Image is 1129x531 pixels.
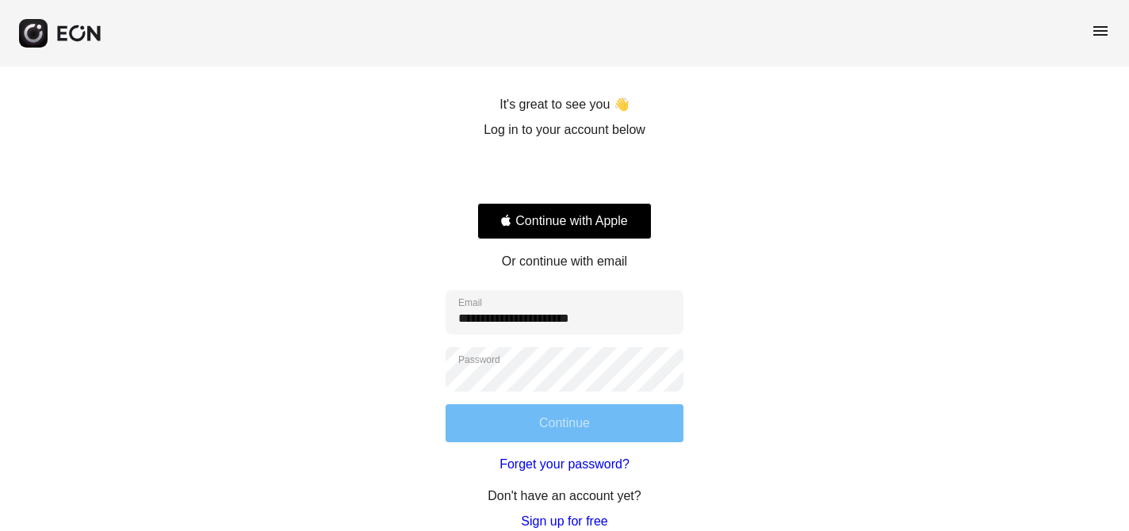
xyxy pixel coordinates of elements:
button: Signin with apple ID [477,203,652,239]
iframe: Sign in with Google Button [469,157,660,192]
button: Continue [446,404,683,442]
span: menu [1091,21,1110,40]
label: Password [458,353,500,366]
a: Sign up for free [521,512,607,531]
p: Log in to your account below [484,120,645,139]
p: It's great to see you 👋 [499,95,630,114]
label: Email [458,296,482,309]
a: Forget your password? [499,455,630,474]
p: Or continue with email [502,252,627,271]
p: Don't have an account yet? [488,487,641,506]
